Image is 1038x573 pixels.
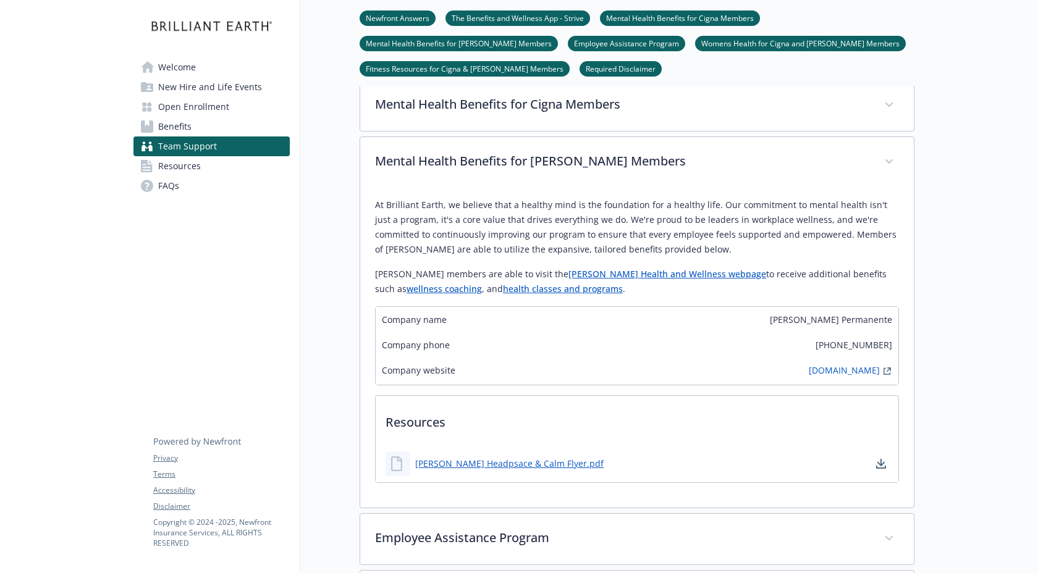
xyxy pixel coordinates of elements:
span: Benefits [158,117,192,136]
a: [PERSON_NAME] Headpsace & Calm Flyer.pdf [415,457,604,470]
div: Mental Health Benefits for [PERSON_NAME] Members [360,137,914,188]
p: Mental Health Benefits for [PERSON_NAME] Members [375,152,869,170]
span: Company phone [382,338,450,351]
a: external [880,364,895,379]
div: Employee Assistance Program [360,514,914,564]
a: Welcome [133,57,290,77]
a: Mental Health Benefits for Cigna Members [600,12,760,23]
span: Welcome [158,57,196,77]
a: Resources [133,156,290,176]
a: Benefits [133,117,290,136]
p: At Brilliant Earth, we believe that a healthy mind is the foundation for a healthy life. Our comm... [375,198,899,257]
p: Mental Health Benefits for Cigna Members [375,95,869,114]
a: Employee Assistance Program [568,37,685,49]
a: [PERSON_NAME] Health and Wellness webpage [568,268,766,280]
a: Accessibility [153,485,289,496]
a: Womens Health for Cigna and [PERSON_NAME] Members [695,37,906,49]
a: download document [874,456,888,471]
a: Open Enrollment [133,97,290,117]
p: Employee Assistance Program [375,529,869,547]
a: The Benefits and Wellness App - Strive [445,12,590,23]
a: FAQs [133,176,290,196]
a: health classes and programs [503,283,623,295]
span: FAQs [158,176,179,196]
span: Resources [158,156,201,176]
a: Mental Health Benefits for [PERSON_NAME] Members [360,37,558,49]
a: Fitness Resources for Cigna & [PERSON_NAME] Members [360,62,570,74]
a: Newfront Answers [360,12,436,23]
a: New Hire and Life Events [133,77,290,97]
a: wellness coaching [407,283,482,295]
span: Team Support [158,136,217,156]
p: [PERSON_NAME] members are able to visit the to receive additional benefits such as , and . [375,267,899,296]
a: Disclaimer [153,501,289,512]
a: [DOMAIN_NAME] [809,364,880,379]
span: Open Enrollment [158,97,229,117]
div: Mental Health Benefits for [PERSON_NAME] Members [360,188,914,508]
a: Privacy [153,453,289,464]
span: Company name [382,313,447,326]
span: Company website [382,364,455,379]
a: Terms [153,469,289,480]
span: [PHONE_NUMBER] [816,338,892,351]
p: Copyright © 2024 - 2025 , Newfront Insurance Services, ALL RIGHTS RESERVED [153,517,289,548]
span: [PERSON_NAME] Permanente [770,313,892,326]
div: Mental Health Benefits for Cigna Members [360,80,914,131]
a: Team Support [133,136,290,156]
p: Resources [376,396,898,441]
span: New Hire and Life Events [158,77,262,97]
a: Required Disclaimer [580,62,662,74]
